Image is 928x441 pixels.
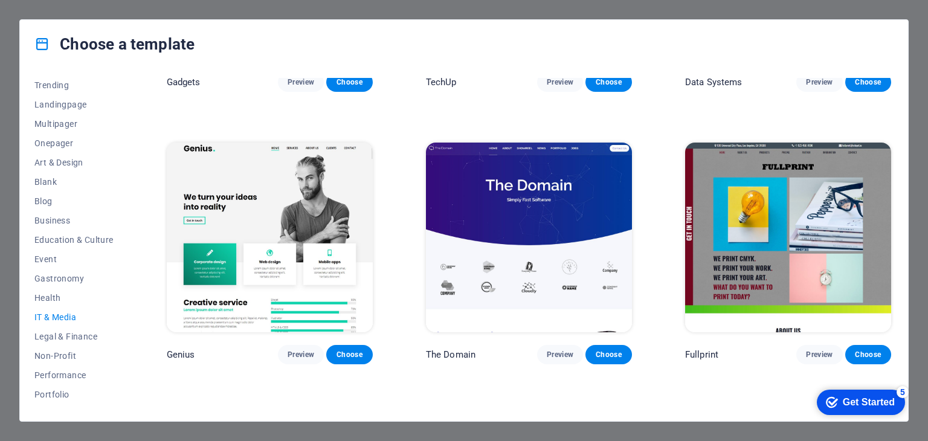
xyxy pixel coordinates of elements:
button: Preview [796,72,842,92]
span: Landingpage [34,100,114,109]
span: Preview [806,350,833,359]
span: Business [34,216,114,225]
span: Choose [855,350,881,359]
span: Non-Profit [34,351,114,361]
img: Genius [167,143,373,332]
p: TechUp [426,76,457,88]
button: Choose [326,345,372,364]
p: The Domain [426,349,475,361]
span: Art & Design [34,158,114,167]
span: Preview [547,77,573,87]
button: Health [34,288,114,307]
button: Choose [845,72,891,92]
span: Choose [595,77,622,87]
button: Services [34,404,114,423]
button: Landingpage [34,95,114,114]
button: Education & Culture [34,230,114,249]
button: Blank [34,172,114,192]
h4: Choose a template [34,34,195,54]
button: Gastronomy [34,269,114,288]
span: Preview [806,77,833,87]
span: Trending [34,80,114,90]
button: Preview [537,72,583,92]
span: Choose [595,350,622,359]
span: Choose [855,77,881,87]
button: Multipager [34,114,114,134]
button: Blog [34,192,114,211]
img: The Domain [426,143,632,332]
div: Get Started 5 items remaining, 0% complete [10,6,98,31]
button: Preview [278,345,324,364]
button: Preview [796,345,842,364]
span: Event [34,254,114,264]
p: Gadgets [167,76,201,88]
span: Preview [547,350,573,359]
button: Event [34,249,114,269]
span: Multipager [34,119,114,129]
span: Blog [34,196,114,206]
span: Preview [288,77,314,87]
button: Onepager [34,134,114,153]
button: Choose [326,72,372,92]
button: Legal & Finance [34,327,114,346]
span: Blank [34,177,114,187]
span: Gastronomy [34,274,114,283]
span: Preview [288,350,314,359]
span: Portfolio [34,390,114,399]
span: Legal & Finance [34,332,114,341]
p: Genius [167,349,195,361]
button: Preview [278,72,324,92]
button: Preview [537,345,583,364]
button: IT & Media [34,307,114,327]
button: Choose [585,72,631,92]
span: Choose [336,77,362,87]
span: Performance [34,370,114,380]
div: 5 [89,2,101,14]
span: IT & Media [34,312,114,322]
button: Performance [34,365,114,385]
span: Health [34,293,114,303]
button: Non-Profit [34,346,114,365]
div: Get Started [36,13,88,24]
span: Onepager [34,138,114,148]
button: Art & Design [34,153,114,172]
span: Education & Culture [34,235,114,245]
button: Choose [585,345,631,364]
p: Data Systems [685,76,743,88]
button: Business [34,211,114,230]
span: Choose [336,350,362,359]
button: Trending [34,76,114,95]
button: Choose [845,345,891,364]
p: Fullprint [685,349,718,361]
button: Portfolio [34,385,114,404]
img: Fullprint [685,143,891,332]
